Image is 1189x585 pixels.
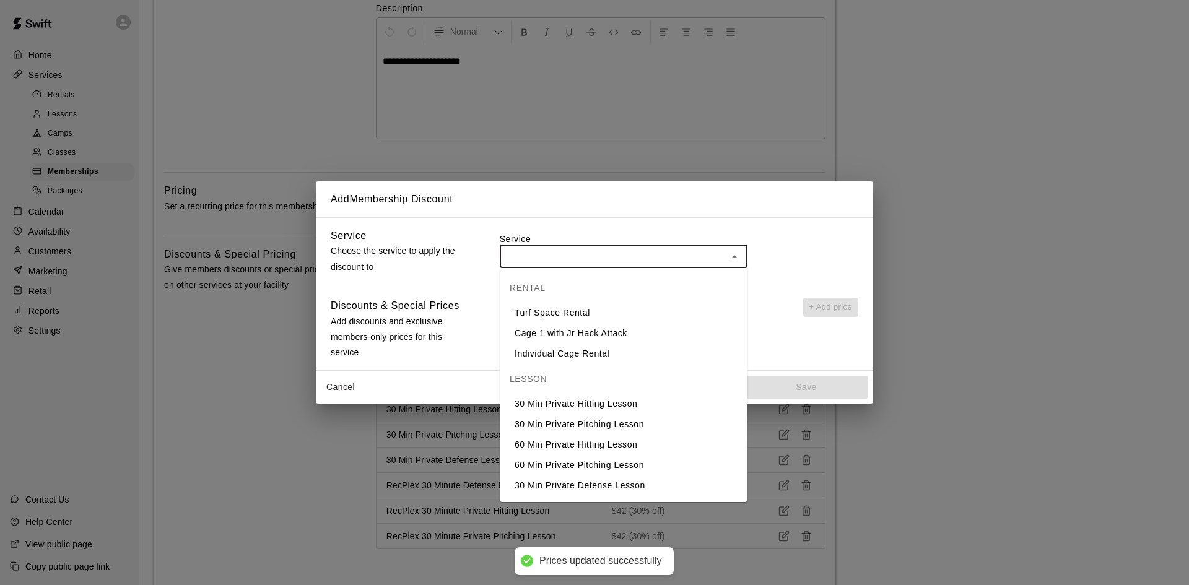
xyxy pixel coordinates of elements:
li: Turf Space Rental [500,303,747,323]
h2: Add Membership Discount [316,181,873,217]
li: Cage 1 with Jr Hack Attack [500,323,747,344]
h6: Discounts & Special Prices [331,298,459,314]
div: Prices updated successfully [539,555,661,568]
li: 60 Min Private Hitting Lesson [500,435,747,455]
li: 30 Min Private Defense Lesson [500,475,747,496]
button: Cancel [321,376,360,399]
label: Service [500,233,858,245]
p: Add discounts and exclusive members-only prices for this service [331,314,468,361]
li: Individual Cage Rental [500,344,747,364]
li: 30 Min Private Hitting Lesson [500,394,747,414]
h6: Service [331,228,367,244]
div: RENTAL [500,273,747,303]
div: LESSON [500,364,747,394]
li: 60 Min Private Defense Lesson [500,496,747,516]
li: 60 Min Private Pitching Lesson [500,455,747,475]
button: Close [726,248,743,266]
p: Choose the service to apply the discount to [331,243,468,274]
li: 30 Min Private Pitching Lesson [500,414,747,435]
